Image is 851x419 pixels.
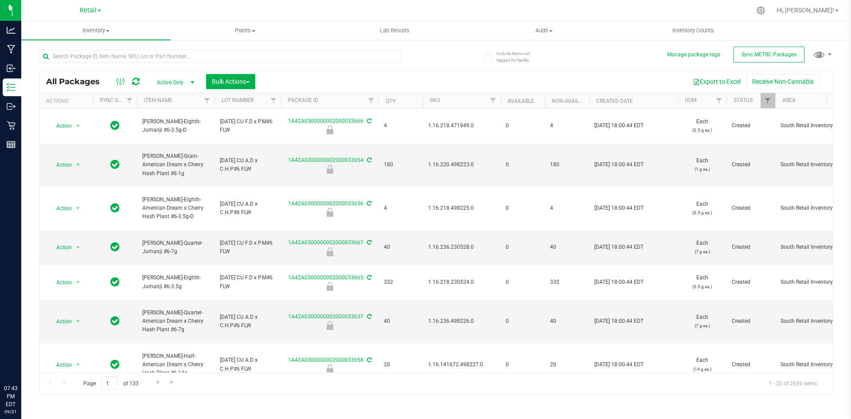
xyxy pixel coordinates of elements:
[781,278,836,286] span: South Retail Inventory
[594,317,644,325] span: [DATE] 18:00:44 EDT
[594,278,644,286] span: [DATE] 18:00:44 EDT
[366,200,371,207] span: Sync from Compliance System
[366,118,371,124] span: Sync from Compliance System
[683,117,721,134] span: Each
[288,157,363,163] a: 1A42A0300000002000033654
[220,274,276,290] span: [DATE] CU F.D x P.M#6 FLW
[366,239,371,246] span: Sync from Compliance System
[21,21,171,40] a: Inventory
[685,97,696,103] a: UOM
[288,97,318,103] a: Package ID
[660,27,726,35] span: Inventory Counts
[48,359,72,371] span: Action
[280,321,380,330] div: Newly Received
[550,317,584,325] span: 40
[266,93,281,108] a: Filter
[288,239,363,246] a: 1A42A0300000002000033667
[366,157,371,163] span: Sync from Compliance System
[7,140,16,149] inline-svg: Reports
[7,121,16,130] inline-svg: Retail
[683,321,721,330] p: (7 g ea.)
[384,204,418,212] span: 4
[683,239,721,256] span: Each
[48,202,72,215] span: Action
[506,161,539,169] span: 0
[288,313,363,320] a: 1A42A0300000002000033657
[594,121,644,130] span: [DATE] 18:00:44 EDT
[73,120,84,132] span: select
[594,161,644,169] span: [DATE] 18:00:44 EDT
[428,161,495,169] span: 1.16.220.498223.0
[46,98,89,104] div: Actions
[386,98,395,104] a: Qty
[782,97,796,103] a: Area
[280,125,380,134] div: Newly Received
[320,21,469,40] a: Lab Results
[288,118,363,124] a: 1A42A0300000002000033666
[100,97,134,103] a: Sync Status
[142,152,209,178] span: [PERSON_NAME]-Gram-American Dream x Cherry Hash Plant #6-1g
[48,276,72,289] span: Action
[144,97,172,103] a: Item Name
[428,317,495,325] span: 1.16.236.498226.0
[761,93,775,108] a: Filter
[550,204,584,212] span: 4
[428,278,495,286] span: 1.16.218.230524.0
[152,376,164,388] a: Go to the next page
[683,157,721,173] span: Each
[732,204,770,212] span: Created
[428,204,495,212] span: 1.16.218.498225.0
[288,274,363,281] a: 1A42A0300000002000033665
[110,202,120,214] span: In Sync
[712,93,726,108] a: Filter
[200,93,215,108] a: Filter
[732,360,770,369] span: Created
[594,360,644,369] span: [DATE] 18:00:44 EDT
[9,348,35,375] iframe: Resource center
[142,309,209,334] span: [PERSON_NAME]-Quarter-American Dream x Cherry Hash Plant #6-7g
[781,121,836,130] span: South Retail Inventory
[7,45,16,54] inline-svg: Manufacturing
[364,93,379,108] a: Filter
[506,121,539,130] span: 0
[683,365,721,373] p: (14 g ea.)
[732,243,770,251] span: Created
[781,204,836,212] span: South Retail Inventory
[220,117,276,134] span: [DATE] CU F.D x P.M#6 FLW
[220,313,276,330] span: [DATE] CU A.D x C.H.P#6 FLW
[171,27,320,35] span: Plants
[781,161,836,169] span: South Retail Inventory
[48,241,72,254] span: Action
[288,357,363,363] a: 1A42A0300000002000033658
[683,313,721,330] span: Each
[683,282,721,291] p: (3.5 g ea.)
[507,98,534,104] a: Available
[781,360,836,369] span: South Retail Inventory
[142,274,209,290] span: [PERSON_NAME]-Eighth-Jumanji #6-3.5g
[550,360,584,369] span: 20
[73,359,84,371] span: select
[280,282,380,291] div: Newly Received
[142,239,209,256] span: [PERSON_NAME]-Quarter-Jumanji #6-7g
[734,47,804,63] button: Sync METRC Packages
[428,121,495,130] span: 1.16.218.471949.0
[280,247,380,256] div: Newly Received
[594,204,644,212] span: [DATE] 18:00:44 EDT
[596,98,633,104] a: Created Date
[110,241,120,253] span: In Sync
[384,121,418,130] span: 4
[762,376,824,390] span: 1 - 20 of 2659 items
[683,165,721,173] p: (1 g ea.)
[687,74,746,89] button: Export to Excel
[550,278,584,286] span: 332
[594,243,644,251] span: [DATE] 18:00:44 EDT
[428,360,495,369] span: 1.16.141672.498227.0
[48,159,72,171] span: Action
[619,21,768,40] a: Inventory Counts
[220,239,276,256] span: [DATE] CU F.D x P.M#6 FLW
[220,356,276,373] span: [DATE] CU A.D x C.H.P#6 FLW
[470,27,618,35] span: Audit
[781,317,836,325] span: South Retail Inventory
[430,97,440,103] a: SKU
[280,165,380,174] div: Newly Received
